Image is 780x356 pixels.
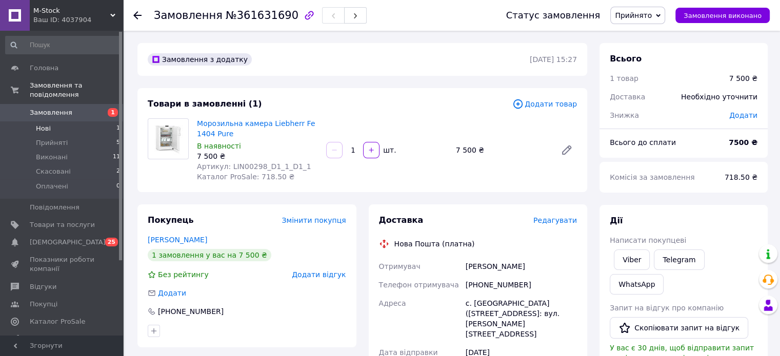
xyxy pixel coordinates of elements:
[556,140,577,160] a: Редагувати
[30,255,95,274] span: Показники роботи компанії
[379,281,459,289] span: Телефон отримувача
[30,317,85,326] span: Каталог ProSale
[105,238,118,246] span: 25
[116,182,120,191] span: 0
[381,145,397,155] div: шт.
[30,238,106,247] span: [DEMOGRAPHIC_DATA]
[148,236,207,244] a: [PERSON_NAME]
[30,81,123,99] span: Замовлення та повідомлення
[512,98,577,110] span: Додати товар
[610,111,639,119] span: Знижка
[197,173,294,181] span: Каталог ProSale: 718.50 ₴
[729,73,757,83] div: 7 500 ₴
[30,220,95,229] span: Товари та послуги
[610,173,695,181] span: Комісія за замовлення
[5,36,121,54] input: Пошук
[610,74,638,82] span: 1 товар
[36,153,68,162] span: Виконані
[30,282,56,291] span: Відгуки
[610,216,623,225] span: Дії
[116,124,120,133] span: 1
[464,276,579,294] div: [PHONE_NUMBER]
[610,93,645,101] span: Доставка
[675,86,764,108] div: Необхідно уточнити
[684,12,762,19] span: Замовлення виконано
[675,8,770,23] button: Замовлення виконано
[452,143,552,157] div: 7 500 ₴
[464,294,579,343] div: с. [GEOGRAPHIC_DATA] ([STREET_ADDRESS]: вул. [PERSON_NAME][STREET_ADDRESS]
[36,138,68,148] span: Прийняті
[610,274,664,295] a: WhatsApp
[116,138,120,148] span: 5
[292,270,346,279] span: Додати відгук
[197,142,241,150] span: В наявності
[610,304,724,312] span: Запит на відгук про компанію
[464,257,579,276] div: [PERSON_NAME]
[729,138,757,146] b: 7500 ₴
[157,306,225,317] div: [PHONE_NUMBER]
[654,249,704,270] a: Telegram
[113,153,120,162] span: 11
[154,9,223,22] span: Замовлення
[197,151,318,161] div: 7 500 ₴
[30,64,58,73] span: Головна
[36,167,71,176] span: Скасовані
[116,167,120,176] span: 2
[610,236,686,244] span: Написати покупцеві
[533,216,577,224] span: Редагувати
[30,334,65,344] span: Аналітика
[615,11,652,19] span: Прийнято
[133,10,142,20] div: Повернутися назад
[610,54,642,64] span: Всього
[148,53,252,66] div: Замовлення з додатку
[197,162,311,171] span: Артикул: LIN00298_D1_1_D1_1
[729,111,757,119] span: Додати
[530,55,577,64] time: [DATE] 15:27
[158,289,186,297] span: Додати
[30,203,79,212] span: Повідомлення
[506,10,601,20] div: Статус замовлення
[282,216,346,224] span: Змінити покупця
[610,317,748,339] button: Скопіювати запит на відгук
[154,119,183,159] img: Морозильна камера Liebherr Fe 1404 Pure
[148,99,262,109] span: Товари в замовленні (1)
[379,262,421,270] span: Отримувач
[148,249,271,261] div: 1 замовлення у вас на 7 500 ₴
[392,239,477,249] div: Нова Пошта (платна)
[36,124,51,133] span: Нові
[36,182,68,191] span: Оплачені
[614,249,650,270] a: Viber
[379,215,424,225] span: Доставка
[226,9,298,22] span: №361631690
[148,215,194,225] span: Покупець
[33,15,123,25] div: Ваш ID: 4037904
[725,173,757,181] span: 718.50 ₴
[33,6,110,15] span: M-Stock
[30,300,57,309] span: Покупці
[158,270,209,279] span: Без рейтингу
[379,299,406,307] span: Адреса
[197,119,315,138] a: Морозильна камера Liebherr Fe 1404 Pure
[610,138,676,146] span: Всього до сплати
[108,108,118,117] span: 1
[30,108,72,117] span: Замовлення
